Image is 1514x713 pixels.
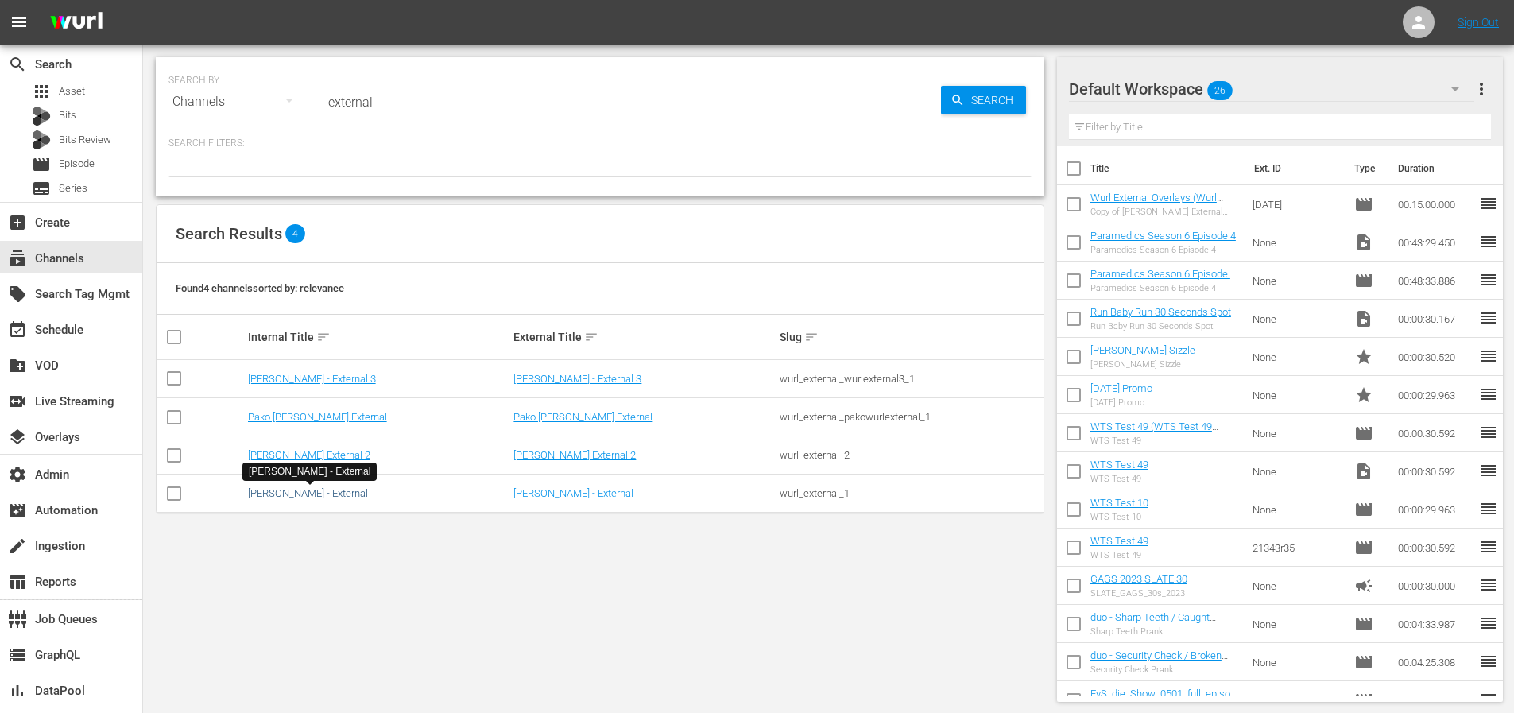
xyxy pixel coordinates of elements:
[1090,550,1148,560] div: WTS Test 49
[513,487,633,499] a: [PERSON_NAME] - External
[1354,386,1373,405] span: Promo
[1354,538,1373,557] span: Episode
[1090,512,1148,522] div: WTS Test 10
[1246,223,1348,262] td: None
[780,327,1041,347] div: Slug
[1472,79,1491,99] span: more_vert
[1090,474,1148,484] div: WTS Test 49
[1354,614,1373,634] span: Episode
[38,4,114,41] img: ans4CAIJ8jUAAAAAAAAAAAAAAAAAAAAAAAAgQb4GAAAAAAAAAAAAAAAAAAAAAAAAJMjXAAAAAAAAAAAAAAAAAAAAAAAAgAT5G...
[1090,497,1148,509] a: WTS Test 10
[1458,16,1499,29] a: Sign Out
[1245,146,1346,191] th: Ext. ID
[780,373,1041,385] div: wurl_external_wurlexternal3_1
[8,55,27,74] span: Search
[248,327,509,347] div: Internal Title
[1090,397,1152,408] div: [DATE] Promo
[8,356,27,375] span: VOD
[32,155,51,174] span: Episode
[513,449,636,461] a: [PERSON_NAME] External 2
[1479,308,1498,327] span: reorder
[32,179,51,198] span: Series
[248,449,370,461] a: [PERSON_NAME] External 2
[1392,529,1479,567] td: 00:00:30.592
[1354,233,1373,252] span: Video
[59,156,95,172] span: Episode
[1392,376,1479,414] td: 00:00:29.963
[176,224,282,243] span: Search Results
[8,572,27,591] span: Reports
[1069,67,1474,111] div: Default Workspace
[1354,691,1373,710] span: Episode
[59,180,87,196] span: Series
[1354,347,1373,366] span: Promo
[176,282,344,294] span: Found 4 channels sorted by: relevance
[1392,300,1479,338] td: 00:00:30.167
[1479,575,1498,595] span: reorder
[1246,529,1348,567] td: 21343r35
[1479,423,1498,442] span: reorder
[1090,192,1223,215] a: Wurl External Overlays (Wurl External Overlays (VARIANT))
[32,107,51,126] div: Bits
[780,449,1041,461] div: wurl_external_2
[1354,653,1373,672] span: Episode
[1090,268,1237,292] a: Paramedics Season 6 Episode 4 - Nine Now
[513,411,652,423] a: Pako [PERSON_NAME] External
[1090,146,1245,191] th: Title
[1090,459,1148,471] a: WTS Test 49
[1090,611,1216,635] a: duo - Sharp Teeth / Caught Cheating
[1479,652,1498,671] span: reorder
[1246,452,1348,490] td: None
[1392,605,1479,643] td: 00:04:33.987
[1479,194,1498,213] span: reorder
[1090,230,1236,242] a: Paramedics Season 6 Episode 4
[8,428,27,447] span: Overlays
[1479,690,1498,709] span: reorder
[248,373,376,385] a: [PERSON_NAME] - External 3
[513,373,641,385] a: [PERSON_NAME] - External 3
[8,213,27,232] span: Create
[1354,576,1373,595] span: Ad
[59,107,76,123] span: Bits
[1090,573,1187,585] a: GAGS 2023 SLATE 30
[1392,185,1479,223] td: 00:15:00.000
[1388,146,1484,191] th: Duration
[1354,462,1373,481] span: Video
[1090,588,1187,599] div: SLATE_GAGS_30s_2023
[1090,665,1241,675] div: Security Check Prank
[59,83,85,99] span: Asset
[1090,649,1228,673] a: duo - Security Check / Broken Statue
[1090,688,1237,711] a: EvS_die_Show_0501_full_episode
[8,501,27,520] span: Automation
[1479,537,1498,556] span: reorder
[1246,185,1348,223] td: [DATE]
[1479,614,1498,633] span: reorder
[1354,195,1373,214] span: Episode
[513,327,775,347] div: External Title
[32,130,51,149] div: Bits Review
[804,330,819,344] span: sort
[1392,643,1479,681] td: 00:04:25.308
[8,320,27,339] span: Schedule
[10,13,29,32] span: menu
[1090,321,1231,331] div: Run Baby Run 30 Seconds Spot
[780,487,1041,499] div: wurl_external_1
[248,487,368,499] a: [PERSON_NAME] - External
[8,681,27,700] span: DataPool
[32,82,51,101] span: Asset
[248,411,387,423] a: Pako [PERSON_NAME] External
[1246,643,1348,681] td: None
[1246,300,1348,338] td: None
[1345,146,1388,191] th: Type
[1392,414,1479,452] td: 00:00:30.592
[1246,490,1348,529] td: None
[1392,567,1479,605] td: 00:00:30.000
[1090,245,1236,255] div: Paramedics Season 6 Episode 4
[1090,359,1195,370] div: [PERSON_NAME] Sizzle
[1246,414,1348,452] td: None
[1354,271,1373,290] span: Episode
[8,610,27,629] span: Job Queues
[1472,70,1491,108] button: more_vert
[8,249,27,268] span: Channels
[1246,338,1348,376] td: None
